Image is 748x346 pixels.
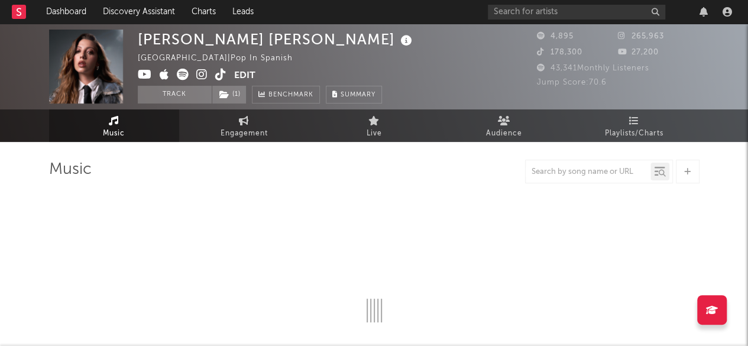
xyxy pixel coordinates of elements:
span: 4,895 [537,33,574,40]
button: (1) [212,86,246,104]
a: Playlists/Charts [569,109,700,142]
span: Music [103,127,125,141]
input: Search for artists [488,5,665,20]
div: [PERSON_NAME] [PERSON_NAME] [138,30,415,49]
span: ( 1 ) [212,86,247,104]
span: Audience [486,127,522,141]
span: Jump Score: 70.6 [537,79,607,86]
span: 265,963 [618,33,664,40]
span: 27,200 [618,48,659,56]
button: Summary [326,86,382,104]
a: Benchmark [252,86,320,104]
span: Summary [341,92,375,98]
button: Track [138,86,212,104]
span: Engagement [221,127,268,141]
span: Benchmark [268,88,313,102]
a: Audience [439,109,569,142]
span: 178,300 [537,48,582,56]
a: Live [309,109,439,142]
a: Engagement [179,109,309,142]
div: [GEOGRAPHIC_DATA] | Pop in Spanish [138,51,306,66]
button: Edit [234,69,255,83]
input: Search by song name or URL [526,167,650,177]
span: 43,341 Monthly Listeners [537,64,649,72]
a: Music [49,109,179,142]
span: Playlists/Charts [605,127,663,141]
span: Live [367,127,382,141]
